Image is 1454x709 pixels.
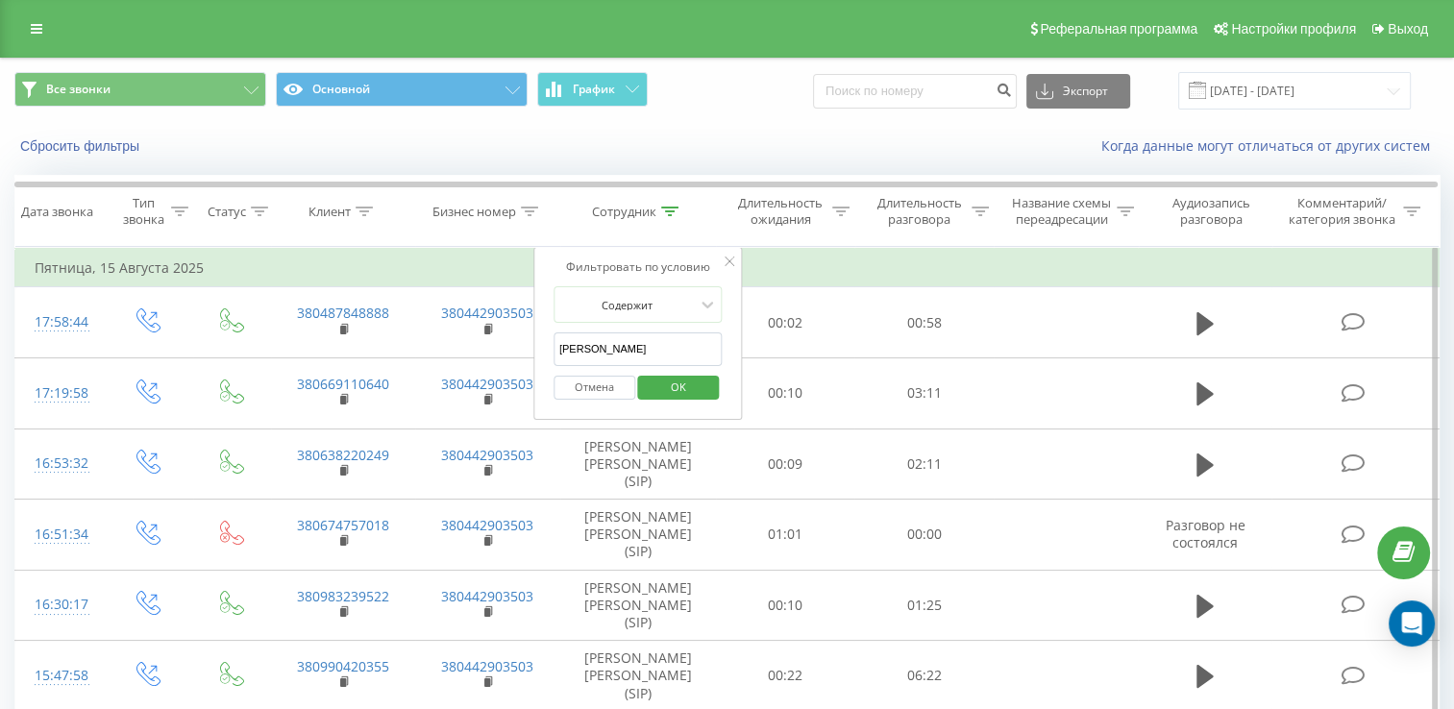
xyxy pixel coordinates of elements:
div: Длительность разговора [872,195,967,228]
a: 380983239522 [297,587,389,605]
a: 380442903503 [441,516,533,534]
button: Все звонки [14,72,266,107]
div: Название схемы переадресации [1011,195,1112,228]
td: [PERSON_NAME] [PERSON_NAME] (SIP) [560,570,716,641]
a: 380442903503 [441,587,533,605]
td: Пятница, 15 Августа 2025 [15,249,1440,287]
div: Аудиозапись разговора [1156,195,1268,228]
a: 380442903503 [441,446,533,464]
td: 00:09 [716,428,855,500]
span: OK [652,372,705,402]
span: Реферальная программа [1040,21,1197,37]
a: Когда данные могут отличаться от других систем [1101,136,1440,155]
div: Длительность ожидания [733,195,828,228]
div: 16:30:17 [35,586,85,623]
td: [PERSON_NAME] [PERSON_NAME] (SIP) [560,500,716,571]
div: 15:47:58 [35,657,85,695]
button: Отмена [554,376,635,400]
td: 00:00 [854,500,994,571]
a: 380442903503 [441,375,533,393]
button: Экспорт [1026,74,1130,109]
div: Статус [208,204,246,220]
td: 00:10 [716,570,855,641]
a: 380487848888 [297,304,389,322]
span: График [573,83,615,96]
td: 00:58 [854,287,994,358]
button: График [537,72,648,107]
div: Клиент [308,204,351,220]
div: Комментарий/категория звонка [1286,195,1398,228]
td: 00:02 [716,287,855,358]
div: 16:53:32 [35,445,85,482]
div: 17:19:58 [35,375,85,412]
span: Настройки профиля [1231,21,1356,37]
span: Выход [1388,21,1428,37]
input: Поиск по номеру [813,74,1017,109]
td: 00:10 [716,357,855,428]
td: [PERSON_NAME] [PERSON_NAME] (SIP) [560,428,716,500]
input: Введите значение [554,332,723,366]
div: 16:51:34 [35,516,85,553]
div: Фильтровать по условию [554,257,723,277]
div: 17:58:44 [35,304,85,341]
div: Тип звонка [121,195,166,228]
td: 02:11 [854,428,994,500]
a: 380674757018 [297,516,389,534]
div: Дата звонка [21,204,93,220]
span: Все звонки [46,82,111,97]
button: Основной [276,72,528,107]
a: 380990420355 [297,657,389,675]
div: Бизнес номер [432,204,516,220]
button: Сбросить фильтры [14,137,149,155]
div: Open Intercom Messenger [1389,600,1435,647]
td: 03:11 [854,357,994,428]
span: Разговор не состоялся [1165,516,1245,551]
div: Сотрудник [592,204,656,220]
td: 01:25 [854,570,994,641]
a: 380669110640 [297,375,389,393]
a: 380442903503 [441,304,533,322]
td: 01:01 [716,500,855,571]
a: 380442903503 [441,657,533,675]
button: OK [638,376,720,400]
a: 380638220249 [297,446,389,464]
